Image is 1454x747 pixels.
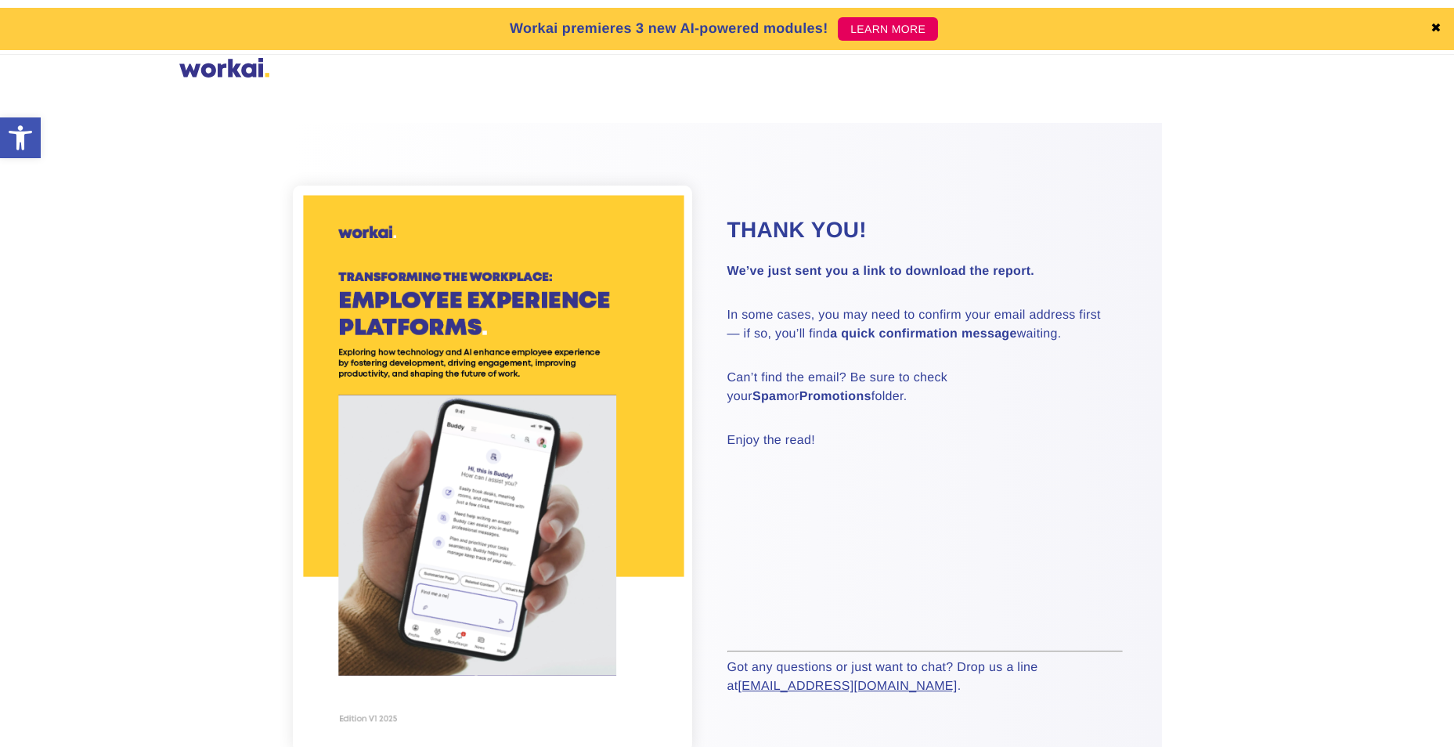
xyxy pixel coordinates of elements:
[727,215,1123,245] h2: Thank you!
[727,306,1123,344] p: In some cases, you may need to confirm your email address first — if so, you’ll find waiting.
[510,18,828,39] p: Workai premieres 3 new AI-powered modules!
[727,659,1123,696] p: Got any questions or just want to chat? Drop us a line at .
[838,17,938,41] a: LEARN MORE
[727,431,1123,450] p: Enjoy the read!
[830,327,1016,341] strong: a quick confirmation message
[727,369,1123,406] p: Can’t find the email? Be sure to check your or folder.
[799,390,871,403] strong: Promotions
[752,390,788,403] strong: Spam
[727,265,1035,278] strong: We’ve just sent you a link to download the report.
[738,680,957,693] a: [EMAIL_ADDRESS][DOMAIN_NAME]
[1431,23,1441,35] a: ✖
